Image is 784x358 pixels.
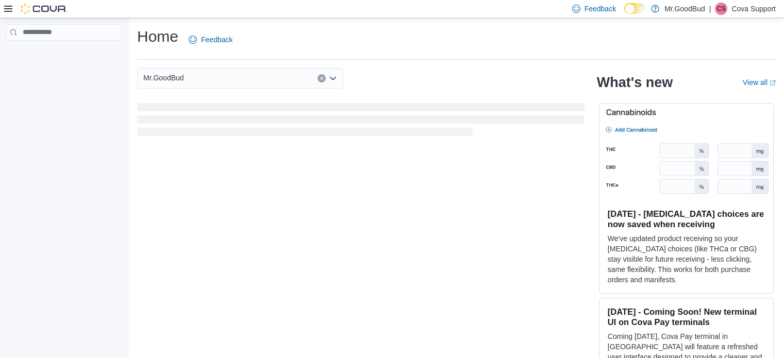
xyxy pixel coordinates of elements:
span: Feedback [585,4,616,14]
button: Open list of options [329,74,337,82]
h1: Home [137,26,178,47]
h3: [DATE] - [MEDICAL_DATA] choices are now saved when receiving [608,209,765,229]
p: Cova Support [731,3,776,15]
h2: What's new [597,74,673,91]
p: Mr.GoodBud [664,3,705,15]
span: Mr.GoodBud [143,72,184,84]
p: | [709,3,711,15]
nav: Complex example [6,43,122,67]
span: Feedback [201,35,232,45]
p: We've updated product receiving so your [MEDICAL_DATA] choices (like THCa or CBG) stay visible fo... [608,233,765,285]
span: Loading [137,105,585,138]
img: Cova [21,4,67,14]
a: View allExternal link [743,78,776,87]
svg: External link [770,80,776,86]
button: Clear input [318,74,326,82]
h3: [DATE] - Coming Soon! New terminal UI on Cova Pay terminals [608,306,765,327]
a: Feedback [185,29,237,50]
input: Dark Mode [624,3,646,14]
span: CS [717,3,726,15]
div: Cova Support [715,3,727,15]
